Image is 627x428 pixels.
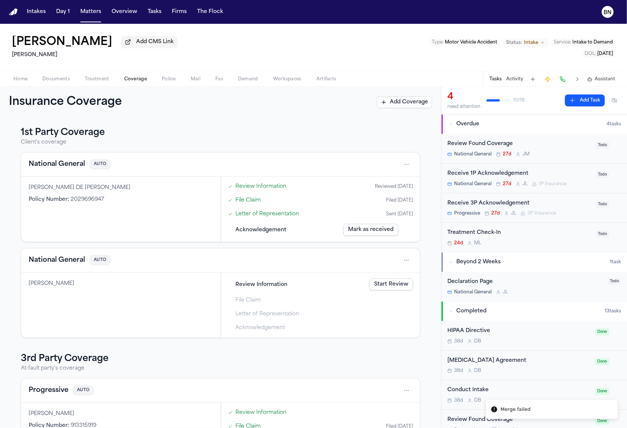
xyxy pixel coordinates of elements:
[235,310,299,318] span: Letter of Representation
[447,199,591,208] div: Receive 3P Acknowledgement
[53,5,73,19] button: Day 1
[506,40,522,46] span: Status:
[447,357,591,365] div: [MEDICAL_DATA] Agreement
[554,40,571,45] span: Service :
[316,76,337,82] span: Artifacts
[235,409,286,416] a: Open Review Information
[121,36,177,48] button: Add CMS Link
[503,181,511,187] span: 27d
[21,365,420,372] p: At-fault party's coverage
[90,255,110,266] span: AUTO
[595,76,615,82] span: Assistant
[595,388,609,395] span: Done
[503,151,511,157] span: 27d
[401,254,412,266] button: Open actions
[522,181,528,187] span: J L
[441,321,627,351] div: Open task: HIPAA Directive
[235,226,286,234] span: Acknowledgement
[456,258,501,266] span: Beyond 2 Weeks
[13,76,28,82] span: Home
[447,104,480,110] div: need attention
[343,224,398,236] button: Mark as received
[29,159,85,170] button: View coverage details
[454,289,492,295] span: National General
[454,181,492,187] span: National General
[85,76,109,82] span: Treatment
[9,96,138,109] h1: Insurance Coverage
[386,211,413,217] div: Sent [DATE]
[441,380,627,410] div: Open task: Conduct Intake
[552,39,615,46] button: Edit Service: Intake to Demand
[489,76,502,82] button: Tasks
[109,5,140,19] button: Overview
[454,398,463,403] span: 38d
[441,115,627,134] button: Overdue4tasks
[608,94,621,106] button: Hide completed tasks (⌘⇧H)
[447,140,591,148] div: Review Found Coverage
[597,52,613,56] span: [DATE]
[191,76,200,82] span: Mail
[607,121,621,127] span: 4 task s
[447,91,480,103] div: 4
[432,40,444,45] span: Type :
[9,9,18,16] img: Finch Logo
[445,40,497,45] span: Motor Vehicle Accident
[524,40,538,46] span: Intake
[447,278,603,286] div: Declaration Page
[447,416,591,424] div: Review Found Coverage
[491,210,500,216] span: 27d
[610,259,621,265] span: 1 task
[565,94,605,106] button: Add Task
[596,171,609,178] span: Todo
[447,327,591,335] div: HIPAA Directive
[194,5,226,19] button: The Flock
[235,210,299,218] a: Open Letter of Representation
[42,76,70,82] span: Documents
[21,127,420,139] h3: 1st Party Coverage
[474,338,481,344] span: D B
[454,368,463,374] span: 38d
[169,5,190,19] button: Firms
[447,170,591,178] div: Receive 1P Acknowledgement
[29,197,69,202] span: Policy Number :
[543,74,553,84] button: Create Immediate Task
[454,151,492,157] span: National General
[369,279,413,290] a: Start Review
[447,229,591,237] div: Treatment Check-In
[587,76,615,82] button: Assistant
[9,9,18,16] a: Home
[501,406,531,413] div: Merge failed
[24,5,49,19] button: Intakes
[441,223,627,252] div: Open task: Treatment Check-In
[12,36,112,49] button: Edit matter name
[29,255,85,266] button: View coverage details
[77,5,104,19] button: Matters
[145,5,164,19] button: Tasks
[124,76,147,82] span: Coverage
[454,240,463,246] span: 24d
[12,36,112,49] h1: [PERSON_NAME]
[441,302,627,321] button: Completed13tasks
[12,51,177,59] h2: [PERSON_NAME]
[572,40,613,45] span: Intake to Demand
[474,368,481,374] span: D B
[456,120,479,128] span: Overdue
[474,398,481,403] span: D B
[585,52,596,56] span: DOL :
[513,97,525,103] span: 10 / 18
[502,38,549,47] button: Change status from Intake
[235,196,261,204] a: Open File Claim
[235,324,285,332] span: Acknowledgement
[29,184,213,192] div: [PERSON_NAME] DE [PERSON_NAME]
[503,289,508,295] span: J L
[441,164,627,193] div: Open task: Receive 1P Acknowledgement
[454,338,463,344] span: 38d
[582,50,615,58] button: Edit DOL: 2025-07-28
[73,386,94,396] span: AUTO
[454,210,480,216] span: Progressive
